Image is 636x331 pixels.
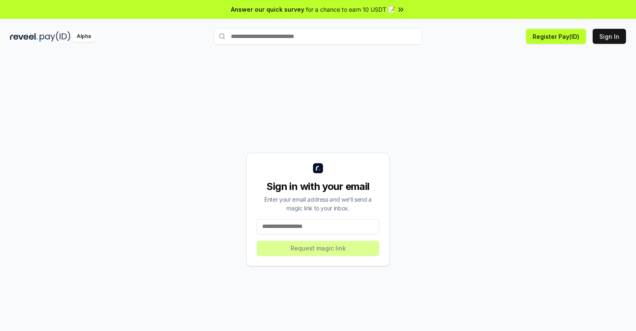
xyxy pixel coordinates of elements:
div: Enter your email address and we’ll send a magic link to your inbox. [257,195,379,212]
img: logo_small [313,163,323,173]
img: reveel_dark [10,31,38,42]
div: Alpha [72,31,95,42]
span: Answer our quick survey [231,5,304,14]
button: Sign In [593,29,626,44]
button: Register Pay(ID) [526,29,586,44]
div: Sign in with your email [257,180,379,193]
span: for a chance to earn 10 USDT 📝 [306,5,395,14]
img: pay_id [40,31,70,42]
